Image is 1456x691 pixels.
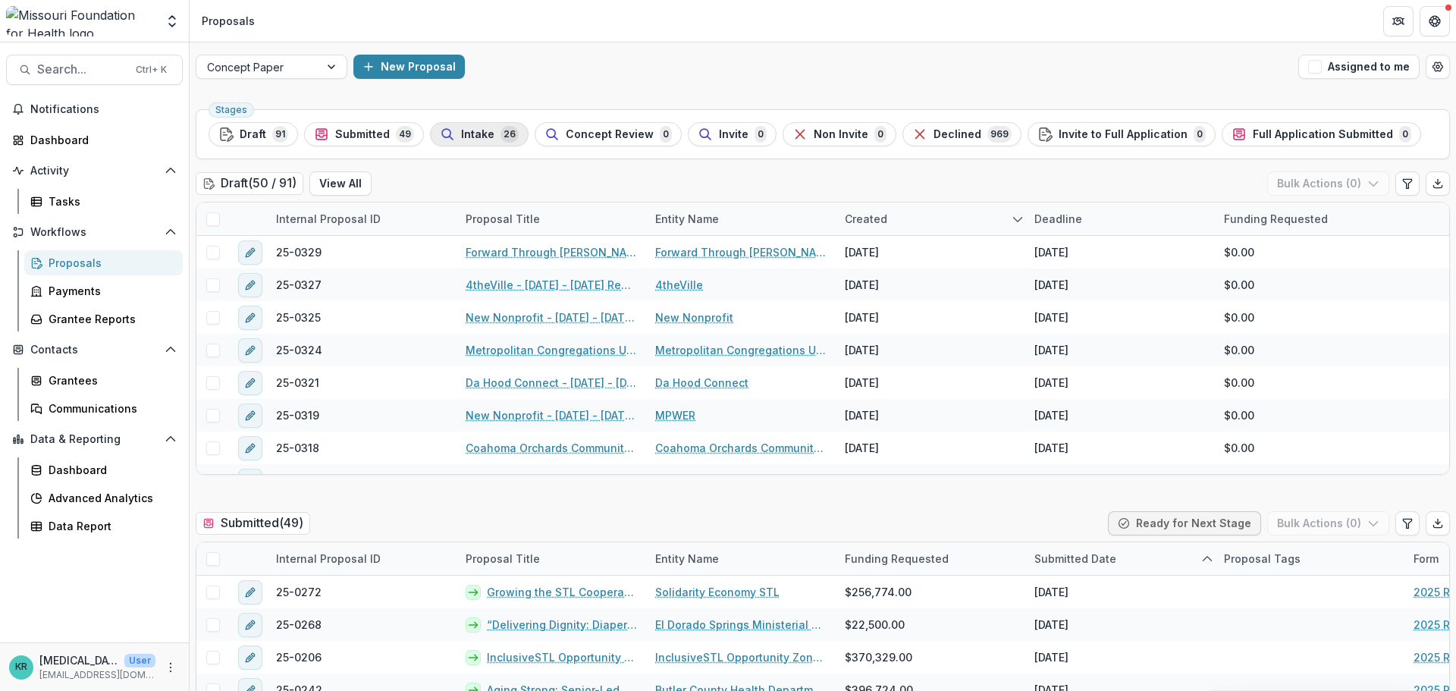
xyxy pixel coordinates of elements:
[902,122,1021,146] button: Declined969
[1012,213,1024,225] svg: sorted descending
[655,649,827,665] a: InclusiveSTL Opportunity Zone Fund
[1034,277,1068,293] div: [DATE]
[457,203,646,235] div: Proposal Title
[196,10,261,32] nav: breadcrumb
[49,490,171,506] div: Advanced Analytics
[238,469,262,493] button: edit
[15,662,27,672] div: Kyra Robinson
[276,375,319,391] span: 25-0321
[845,617,905,633] span: $22,500.00
[457,542,646,575] div: Proposal Title
[660,126,672,143] span: 0
[49,400,171,416] div: Communications
[267,551,390,567] div: Internal Proposal ID
[1025,542,1215,575] div: Submitted Date
[836,551,958,567] div: Funding Requested
[1215,551,1310,567] div: Proposal Tags
[655,277,703,293] a: 4theVille
[466,407,637,423] a: New Nonprofit - [DATE] - [DATE] Request for Concept Papers
[845,277,879,293] div: [DATE]
[1215,211,1337,227] div: Funding Requested
[1224,473,1254,488] span: $0.00
[1399,126,1411,143] span: 0
[1201,553,1213,565] svg: sorted ascending
[37,62,127,77] span: Search...
[202,13,255,29] div: Proposals
[1108,511,1261,536] button: Ready for Next Stage
[845,407,879,423] div: [DATE]
[836,203,1025,235] div: Created
[1034,244,1068,260] div: [DATE]
[1426,511,1450,536] button: Export table data
[1059,128,1188,141] span: Invite to Full Application
[304,122,424,146] button: Submitted49
[6,427,183,451] button: Open Data & Reporting
[238,273,262,297] button: edit
[24,306,183,331] a: Grantee Reports
[49,193,171,209] div: Tasks
[1025,211,1091,227] div: Deadline
[276,617,322,633] span: 25-0268
[466,244,637,260] a: Forward Through [PERSON_NAME] - [DATE] - [DATE] Request for Concept Papers
[238,306,262,330] button: edit
[209,122,298,146] button: Draft91
[24,485,183,510] a: Advanced Analytics
[196,172,303,194] h2: Draft ( 50 / 91 )
[162,658,180,677] button: More
[934,128,981,141] span: Declined
[655,473,827,488] a: [US_STATE][GEOGRAPHIC_DATA] (REACH Lab)
[238,240,262,265] button: edit
[1267,511,1389,536] button: Bulk Actions (0)
[466,342,637,358] a: Metropolitan Congregations United For [GEOGRAPHIC_DATA] - [DATE] - [DATE] Request for Concept Papers
[1298,55,1420,79] button: Assigned to me
[1194,126,1206,143] span: 0
[1224,407,1254,423] span: $0.00
[836,542,1025,575] div: Funding Requested
[24,457,183,482] a: Dashboard
[1395,511,1420,536] button: Edit table settings
[24,278,183,303] a: Payments
[1025,203,1215,235] div: Deadline
[1426,55,1450,79] button: Open table manager
[30,103,177,116] span: Notifications
[276,440,319,456] span: 25-0318
[1215,542,1404,575] div: Proposal Tags
[24,368,183,393] a: Grantees
[1215,203,1404,235] div: Funding Requested
[466,309,637,325] a: New Nonprofit - [DATE] - [DATE] Request for Concept Papers
[6,6,155,36] img: Missouri Foundation for Health logo
[1426,171,1450,196] button: Export table data
[461,128,494,141] span: Intake
[466,440,637,456] a: Coahoma Orchards Community Research Institute - [DATE] - [DATE] Request for Concept Papers
[49,518,171,534] div: Data Report
[1224,375,1254,391] span: $0.00
[845,473,879,488] div: [DATE]
[1028,122,1216,146] button: Invite to Full Application0
[755,126,767,143] span: 0
[783,122,896,146] button: Non Invite0
[335,128,390,141] span: Submitted
[1420,6,1450,36] button: Get Help
[276,342,322,358] span: 25-0324
[49,372,171,388] div: Grantees
[655,617,827,633] a: El Dorado Springs Ministerial Association
[30,226,158,239] span: Workflows
[6,127,183,152] a: Dashboard
[24,189,183,214] a: Tasks
[1224,277,1254,293] span: $0.00
[845,342,879,358] div: [DATE]
[655,584,780,600] a: Solidarity Economy STL
[6,55,183,85] button: Search...
[396,126,414,143] span: 49
[267,203,457,235] div: Internal Proposal ID
[874,126,886,143] span: 0
[1034,309,1068,325] div: [DATE]
[6,97,183,121] button: Notifications
[814,128,868,141] span: Non Invite
[267,542,457,575] div: Internal Proposal ID
[276,584,322,600] span: 25-0272
[1253,128,1393,141] span: Full Application Submitted
[309,171,372,196] button: View All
